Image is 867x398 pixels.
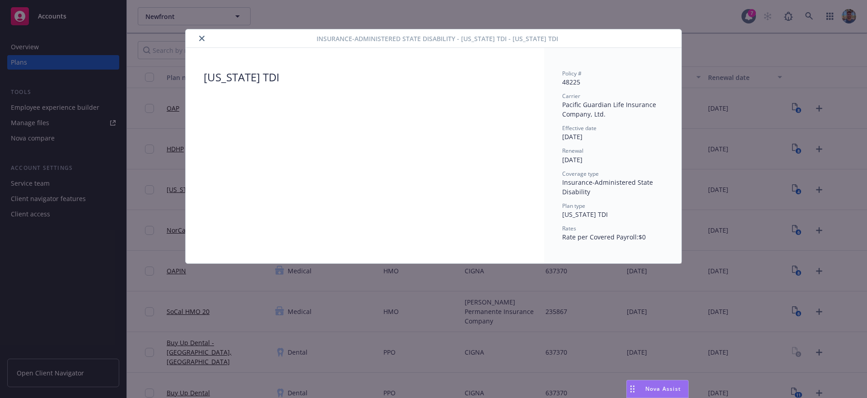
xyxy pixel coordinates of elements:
div: [US_STATE] TDI [562,210,663,219]
span: Policy # [562,70,582,77]
span: Rates [562,225,576,232]
span: Coverage type [562,170,599,178]
div: Insurance-Administered State Disability [562,178,663,197]
div: [US_STATE] TDI [204,70,280,85]
span: Nova Assist [645,385,681,393]
span: Plan type [562,202,585,210]
button: Nova Assist [626,380,689,398]
div: [DATE] [562,155,663,164]
button: close [196,33,207,44]
div: [DATE] [562,132,663,141]
div: Pacific Guardian Life Insurance Company, Ltd. [562,100,663,119]
span: Insurance-Administered State Disability - [US_STATE] TDI - [US_STATE] TDI [317,34,558,43]
div: Rate per Covered Payroll : $0 [562,232,663,242]
div: 48225 [562,77,663,87]
span: Carrier [562,92,580,100]
div: Drag to move [627,380,638,398]
span: Renewal [562,147,583,155]
span: Effective date [562,124,597,132]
